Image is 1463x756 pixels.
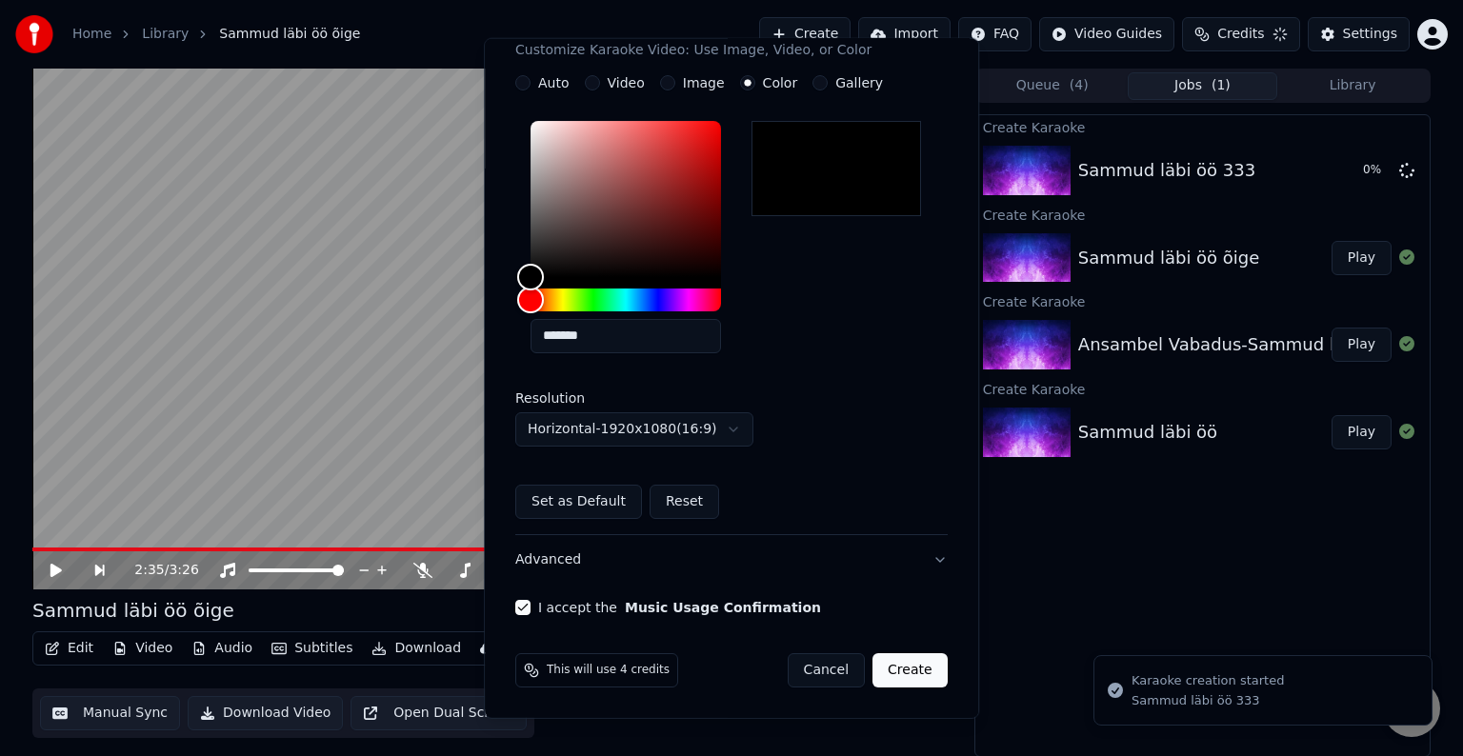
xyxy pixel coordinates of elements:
label: Image [683,76,725,90]
label: Auto [538,76,570,90]
div: Color [531,121,721,277]
div: Hue [531,288,721,311]
button: Set as Default [515,485,642,519]
button: I accept the [625,601,821,614]
button: Reset [650,485,719,519]
div: VideoCustomize Karaoke Video: Use Image, Video, or Color [515,75,948,534]
button: Advanced [515,535,948,585]
p: Customize Karaoke Video: Use Image, Video, or Color [515,41,872,60]
label: Video [608,76,645,90]
label: Gallery [835,76,883,90]
span: This will use 4 credits [547,663,670,678]
label: I accept the [538,601,821,614]
label: Resolution [515,391,706,405]
label: Color [763,76,798,90]
button: Create [872,653,948,687]
button: Cancel [788,653,865,687]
